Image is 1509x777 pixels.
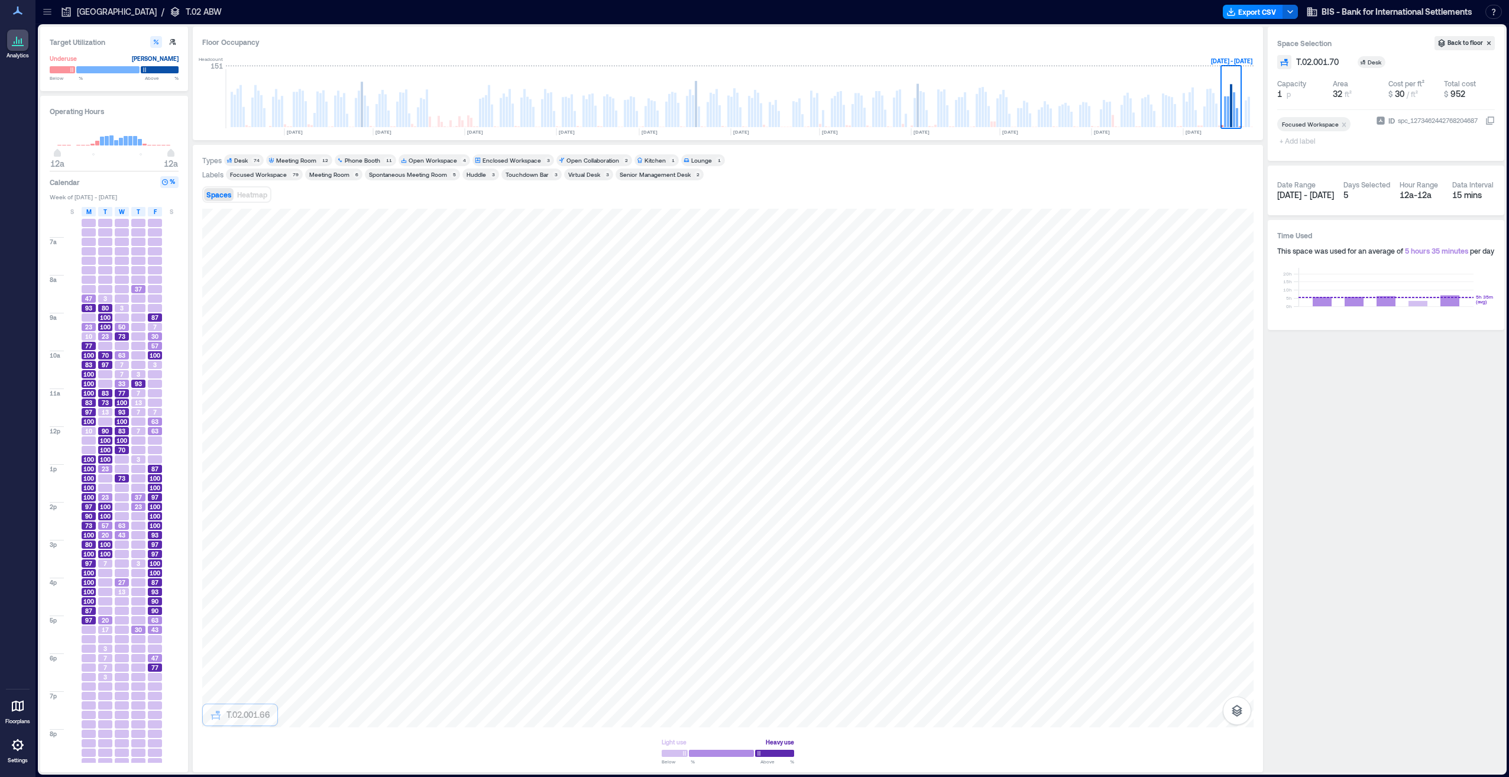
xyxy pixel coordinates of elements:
[85,323,92,331] span: 23
[170,207,173,216] span: S
[118,522,125,530] span: 63
[151,616,158,624] span: 63
[151,578,158,587] span: 87
[151,493,158,501] span: 97
[1094,129,1110,135] text: [DATE]
[137,455,140,464] span: 3
[135,503,142,511] span: 23
[3,26,33,63] a: Analytics
[1277,190,1334,200] span: [DATE] - [DATE]
[1395,89,1404,99] span: 30
[645,156,666,164] div: Kitchen
[70,207,74,216] span: S
[83,484,94,492] span: 100
[137,427,140,435] span: 7
[85,540,92,549] span: 80
[914,129,930,135] text: [DATE]
[102,361,109,369] span: 97
[151,427,158,435] span: 63
[118,531,125,539] span: 43
[135,285,142,293] span: 37
[153,361,157,369] span: 3
[83,389,94,397] span: 100
[103,559,107,568] span: 7
[100,540,111,549] span: 100
[161,6,164,18] p: /
[118,332,125,341] span: 73
[50,313,57,322] span: 9a
[118,588,125,596] span: 13
[103,645,107,653] span: 3
[150,512,160,520] span: 100
[1368,58,1383,66] div: Desk
[1400,180,1438,189] div: Hour Range
[83,588,94,596] span: 100
[1186,129,1202,135] text: [DATE]
[103,673,107,681] span: 3
[85,304,92,312] span: 93
[50,193,179,201] span: Week of [DATE] - [DATE]
[1444,79,1476,88] div: Total cost
[85,512,92,520] span: 90
[137,408,140,416] span: 7
[320,157,330,164] div: 12
[620,170,691,179] div: Senior Management Desk
[118,389,125,397] span: 77
[116,399,127,407] span: 100
[83,455,94,464] span: 100
[1339,120,1351,128] div: Remove Focused Workspace
[85,503,92,511] span: 97
[118,323,125,331] span: 50
[77,6,157,18] p: [GEOGRAPHIC_DATA]
[1296,56,1353,68] button: T.02.001.70
[1296,56,1339,68] span: T.02.001.70
[1286,295,1292,301] tspan: 5h
[118,408,125,416] span: 93
[100,512,111,520] span: 100
[467,170,486,179] div: Huddle
[150,484,160,492] span: 100
[118,474,125,483] span: 73
[2,692,34,729] a: Floorplans
[102,531,109,539] span: 20
[1277,229,1495,241] h3: Time Used
[85,607,92,615] span: 87
[50,465,57,473] span: 1p
[151,626,158,634] span: 43
[1002,129,1018,135] text: [DATE]
[50,730,57,738] span: 8p
[822,129,838,135] text: [DATE]
[151,465,158,473] span: 87
[151,417,158,426] span: 63
[309,170,349,179] div: Meeting Room
[100,550,111,558] span: 100
[102,616,109,624] span: 20
[1333,89,1342,99] span: 32
[1283,287,1292,293] tspan: 10h
[345,156,380,164] div: Phone Booth
[1407,90,1418,98] span: / ft²
[50,389,60,397] span: 11a
[85,559,92,568] span: 97
[1277,79,1306,88] div: Capacity
[85,522,92,530] span: 73
[290,171,300,178] div: 79
[100,455,111,464] span: 100
[1388,79,1424,88] div: Cost per ft²
[85,332,92,341] span: 10
[566,156,619,164] div: Open Collaboration
[234,156,248,164] div: Desk
[154,207,157,216] span: F
[151,663,158,672] span: 77
[164,158,178,169] span: 12a
[552,171,559,178] div: 3
[483,156,541,164] div: Enclosed Workspace
[135,626,142,634] span: 30
[102,304,109,312] span: 80
[451,171,458,178] div: 5
[151,313,158,322] span: 87
[150,522,160,530] span: 100
[100,323,111,331] span: 100
[186,6,222,18] p: T.02 ABW
[1434,36,1495,50] button: Back to floor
